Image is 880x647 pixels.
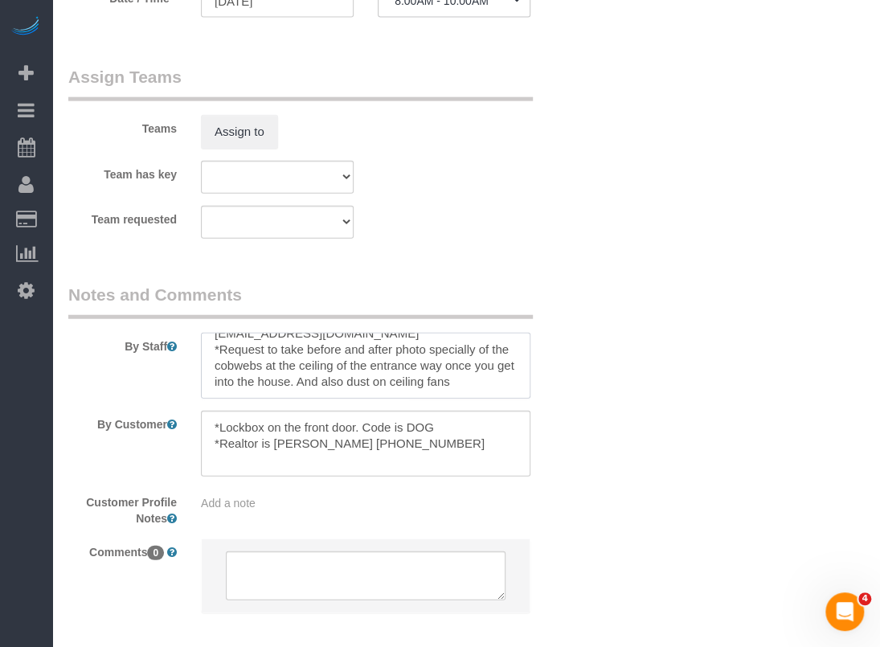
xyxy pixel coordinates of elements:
[56,489,189,526] label: Customer Profile Notes
[56,161,189,182] label: Team has key
[56,206,189,227] label: Team requested
[68,283,533,319] legend: Notes and Comments
[825,592,864,631] iframe: Intercom live chat
[56,333,189,354] label: By Staff
[68,65,533,101] legend: Assign Teams
[147,546,164,560] span: 0
[56,538,189,560] label: Comments
[201,115,278,149] button: Assign to
[201,497,256,510] span: Add a note
[56,115,189,137] label: Teams
[858,592,871,605] span: 4
[56,411,189,432] label: By Customer
[10,16,42,39] img: Automaid Logo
